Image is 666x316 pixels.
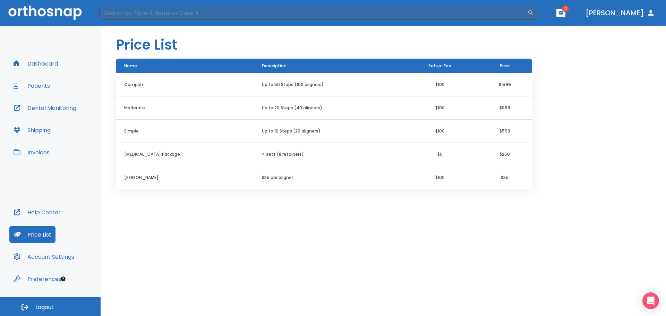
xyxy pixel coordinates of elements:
[116,96,254,120] th: Moderate
[116,59,254,74] th: Name
[9,122,55,138] button: Shipping
[402,120,477,143] td: $100
[477,59,532,74] th: Price
[9,271,66,287] button: Preferences
[642,292,659,309] div: Open Intercom Messenger
[9,55,62,72] button: Dashboard
[477,73,532,96] td: $1599
[562,5,569,12] span: 2
[116,166,254,189] th: [PERSON_NAME]
[402,166,477,189] td: $100
[254,96,402,120] td: Up to 20 Steps (40 aligners)
[99,6,527,20] input: Search by Patient Name or Case #
[477,120,532,143] td: $599
[60,276,66,282] div: Tooltip anchor
[402,143,477,166] td: $0
[477,166,532,189] td: $35
[402,96,477,120] td: $100
[8,6,82,20] img: Orthosnap
[116,143,254,166] th: [MEDICAL_DATA] Package
[402,73,477,96] td: $100
[477,96,532,120] td: $999
[254,166,402,189] td: $35 per aligner
[116,73,254,96] th: Complex
[9,144,54,161] button: Invoices
[116,34,177,55] h1: Price List
[116,120,254,143] th: Simple
[254,120,402,143] td: Up to 10 Steps (20 aligners)
[9,100,80,116] button: Dental Monitoring
[254,59,402,74] th: Description
[402,59,477,74] th: Setup-Fee
[254,143,402,166] td: 4 sets (8 retainers)
[583,7,658,19] button: [PERSON_NAME]
[9,77,54,94] button: Patients
[254,73,402,96] td: Up to 50 Steps (100 aligners)
[116,59,532,189] table: price table
[9,248,78,265] button: Account Settings
[477,143,532,166] td: $250
[9,204,65,221] button: Help Center
[35,304,54,311] span: Logout
[9,226,55,243] button: Price List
